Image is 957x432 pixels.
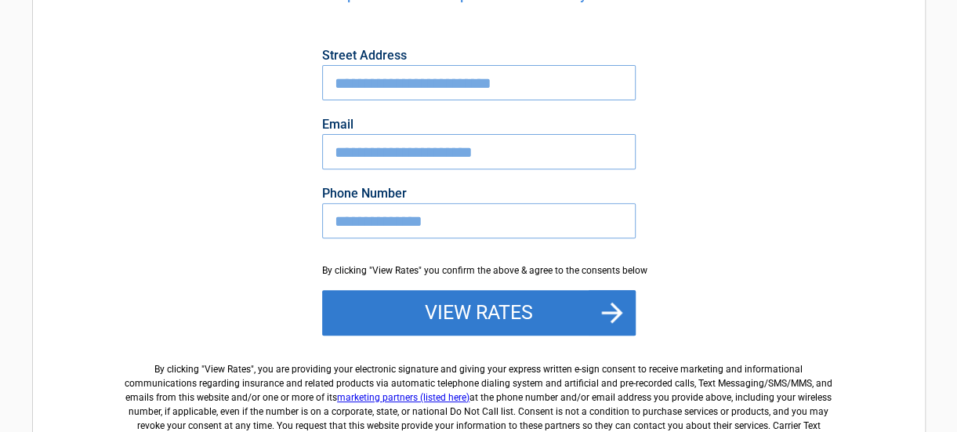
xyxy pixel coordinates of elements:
label: Email [322,118,636,131]
button: View Rates [322,290,636,336]
label: Phone Number [322,187,636,200]
div: By clicking "View Rates" you confirm the above & agree to the consents below [322,263,636,278]
label: Street Address [322,49,636,62]
span: View Rates [205,364,251,375]
a: marketing partners (listed here) [337,392,469,403]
